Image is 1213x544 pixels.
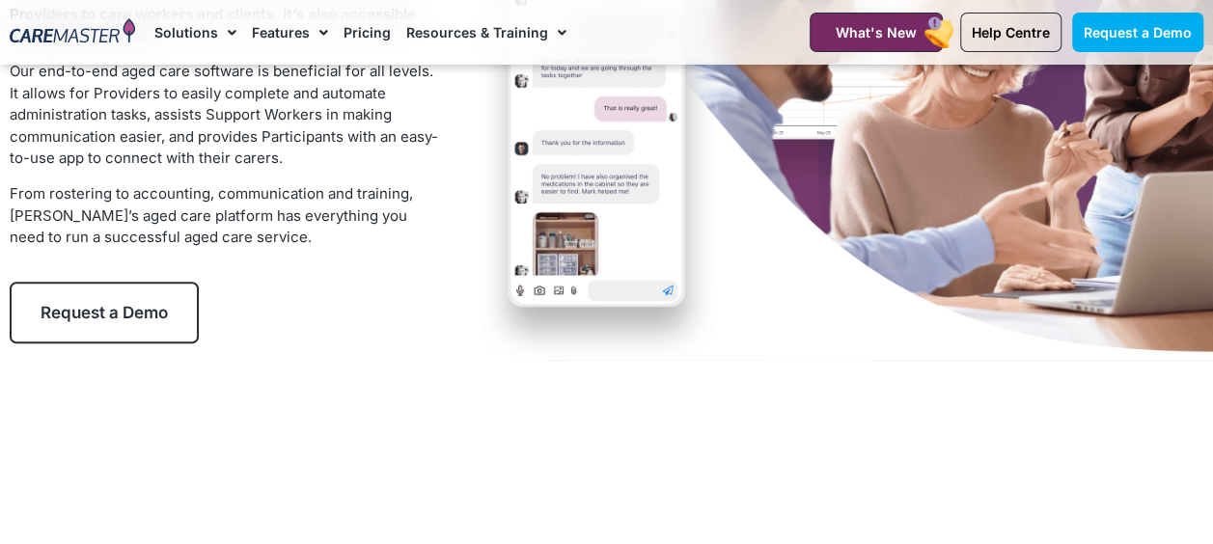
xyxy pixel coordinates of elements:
[972,24,1050,41] span: Help Centre
[10,282,199,343] a: Request a Demo
[1084,24,1192,41] span: Request a Demo
[836,24,917,41] span: What's New
[41,303,168,322] span: Request a Demo
[1072,13,1203,52] a: Request a Demo
[10,184,413,246] span: From rostering to accounting, communication and training, [PERSON_NAME]’s aged care platform has ...
[10,62,438,167] span: Our end-to-end aged care software is beneficial for all levels. It allows for Providers to easily...
[10,18,135,46] img: CareMaster Logo
[960,13,1061,52] a: Help Centre
[810,13,943,52] a: What's New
